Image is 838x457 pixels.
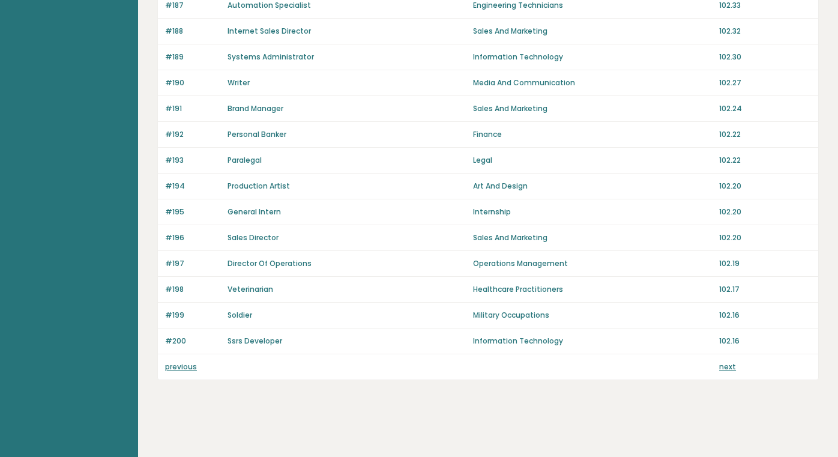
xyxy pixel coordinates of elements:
[719,232,811,243] p: 102.20
[228,207,281,217] a: General Intern
[228,284,273,294] a: Veterinarian
[228,181,290,191] a: Production Artist
[165,336,220,347] p: #200
[473,155,712,166] p: Legal
[473,207,712,217] p: Internship
[165,258,220,269] p: #197
[165,362,197,372] a: previous
[165,181,220,192] p: #194
[719,284,811,295] p: 102.17
[719,181,811,192] p: 102.20
[228,129,286,139] a: Personal Banker
[719,52,811,62] p: 102.30
[473,26,712,37] p: Sales And Marketing
[165,310,220,321] p: #199
[719,129,811,140] p: 102.22
[719,207,811,217] p: 102.20
[719,362,736,372] a: next
[719,26,811,37] p: 102.32
[228,26,311,36] a: Internet Sales Director
[473,77,712,88] p: Media And Communication
[165,155,220,166] p: #193
[719,103,811,114] p: 102.24
[719,258,811,269] p: 102.19
[228,232,279,243] a: Sales Director
[719,77,811,88] p: 102.27
[165,284,220,295] p: #198
[228,258,312,268] a: Director Of Operations
[228,336,282,346] a: Ssrs Developer
[473,284,712,295] p: Healthcare Practitioners
[165,77,220,88] p: #190
[719,336,811,347] p: 102.16
[719,310,811,321] p: 102.16
[228,310,252,320] a: Soldier
[165,103,220,114] p: #191
[228,103,283,113] a: Brand Manager
[473,52,712,62] p: Information Technology
[473,129,712,140] p: Finance
[165,232,220,243] p: #196
[165,26,220,37] p: #188
[228,155,262,165] a: Paralegal
[719,155,811,166] p: 102.22
[165,129,220,140] p: #192
[165,207,220,217] p: #195
[473,232,712,243] p: Sales And Marketing
[473,103,712,114] p: Sales And Marketing
[165,52,220,62] p: #189
[228,77,250,88] a: Writer
[473,181,712,192] p: Art And Design
[473,258,712,269] p: Operations Management
[473,310,712,321] p: Military Occupations
[473,336,712,347] p: Information Technology
[228,52,314,62] a: Systems Administrator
